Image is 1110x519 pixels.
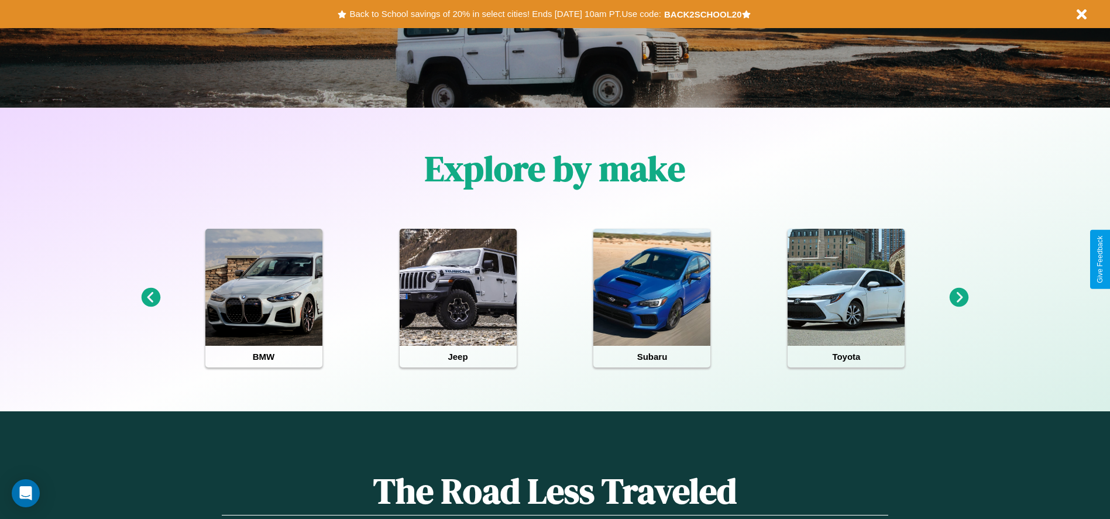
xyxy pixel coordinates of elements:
[222,467,888,515] h1: The Road Less Traveled
[12,479,40,507] div: Open Intercom Messenger
[593,346,710,367] h4: Subaru
[788,346,905,367] h4: Toyota
[425,145,685,193] h1: Explore by make
[400,346,517,367] h4: Jeep
[205,346,322,367] h4: BMW
[664,9,742,19] b: BACK2SCHOOL20
[1096,236,1104,283] div: Give Feedback
[346,6,664,22] button: Back to School savings of 20% in select cities! Ends [DATE] 10am PT.Use code:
